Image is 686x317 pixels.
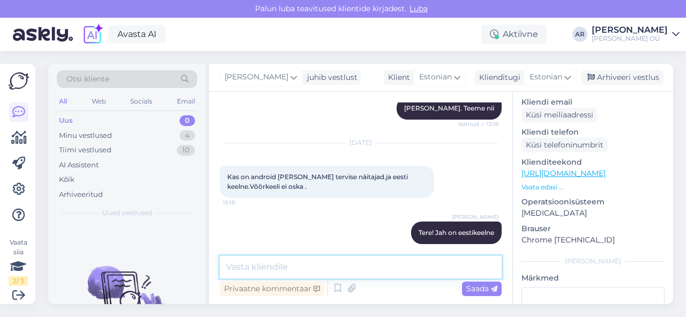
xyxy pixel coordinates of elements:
span: Nähtud ✓ 13:18 [458,120,498,128]
div: AI Assistent [59,160,99,171]
div: 10 [177,145,195,156]
img: Askly Logo [9,72,29,90]
p: Märkmed [521,272,665,284]
div: Klienditugi [475,72,520,83]
div: Arhiveeritud [59,189,103,200]
p: Operatsioonisüsteem [521,196,665,208]
p: Klienditeekond [521,157,665,168]
div: Küsi telefoninumbrit [521,138,608,152]
p: Vaata edasi ... [521,182,665,192]
div: Klient [384,72,410,83]
span: Estonian [530,71,562,83]
div: Email [175,94,197,108]
div: Uus [59,115,73,126]
div: 0 [180,115,195,126]
p: Kliendi email [521,97,665,108]
div: 4 [180,130,195,141]
div: [PERSON_NAME] [521,256,665,266]
img: explore-ai [81,23,104,46]
div: 2 / 3 [9,276,28,286]
div: Vaata siia [9,238,28,286]
p: [MEDICAL_DATA] [521,208,665,219]
p: Chrome [TECHNICAL_ID] [521,234,665,246]
p: Kliendi telefon [521,127,665,138]
div: [PERSON_NAME] OÜ [592,34,668,43]
div: Web [90,94,108,108]
span: 15:21 [458,245,498,253]
div: [PERSON_NAME] [592,26,668,34]
div: Aktiivne [481,25,547,44]
div: Kõik [59,174,74,185]
span: Tere! Jah on eestikeelne [419,228,494,237]
a: [URL][DOMAIN_NAME] [521,168,606,178]
span: 15:18 [223,198,263,207]
a: [PERSON_NAME][PERSON_NAME] OÜ [592,26,680,43]
div: Privaatne kommentaar [220,282,324,296]
div: juhib vestlust [303,72,357,83]
span: Kas on android [PERSON_NAME] tervise näitajad.ja eesti keelne.Võõrkeeli ei oska . [227,173,409,190]
div: AR [572,27,587,42]
span: [PERSON_NAME] [452,213,498,221]
span: Uued vestlused [102,208,152,218]
span: Estonian [419,71,452,83]
span: Otsi kliente [66,73,109,85]
div: Socials [128,94,154,108]
a: Avasta AI [108,25,166,43]
p: Brauser [521,223,665,234]
div: Küsi meiliaadressi [521,108,598,122]
div: Arhiveeri vestlus [581,70,663,85]
span: [PERSON_NAME]. Teeme nii [404,104,494,112]
div: All [57,94,69,108]
div: [DATE] [220,138,502,148]
div: Tiimi vestlused [59,145,111,156]
div: Minu vestlused [59,130,112,141]
span: Luba [406,4,431,13]
span: [PERSON_NAME] [225,71,288,83]
span: Saada [466,284,497,293]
